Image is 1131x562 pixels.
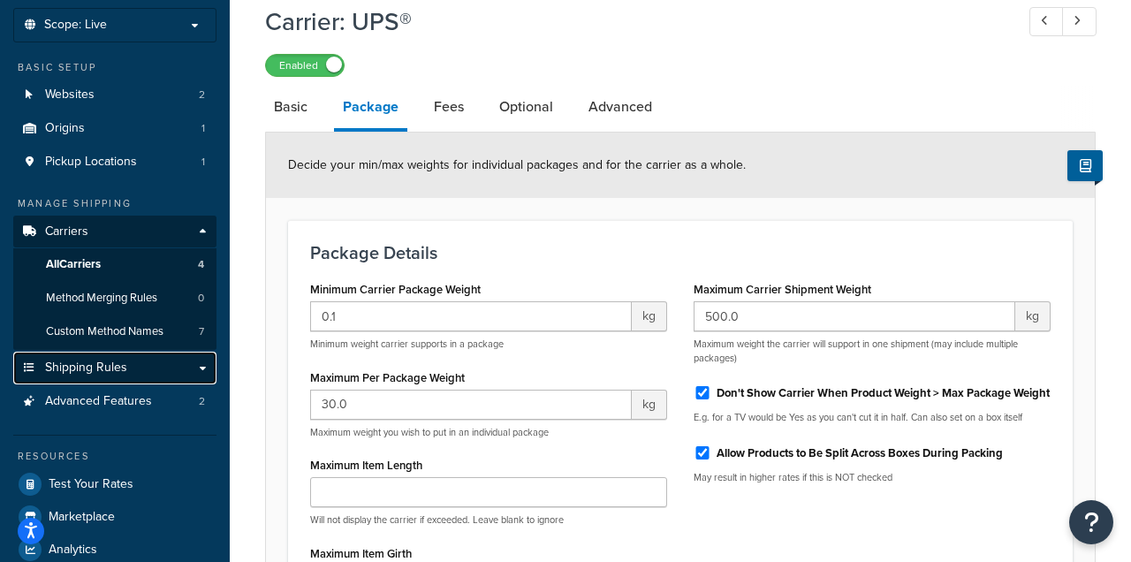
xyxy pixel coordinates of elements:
[694,283,871,296] label: Maximum Carrier Shipment Weight
[265,86,316,128] a: Basic
[45,361,127,376] span: Shipping Rules
[45,121,85,136] span: Origins
[49,543,97,558] span: Analytics
[1029,7,1064,36] a: Previous Record
[199,87,205,103] span: 2
[334,86,407,132] a: Package
[13,315,216,348] li: Custom Method Names
[199,324,204,339] span: 7
[310,459,422,472] label: Maximum Item Length
[632,390,667,420] span: kg
[46,291,157,306] span: Method Merging Rules
[199,394,205,409] span: 2
[310,243,1051,262] h3: Package Details
[694,411,1051,424] p: E.g. for a TV would be Yes as you can't cut it in half. Can also set on a box itself
[46,324,163,339] span: Custom Method Names
[13,146,216,178] li: Pickup Locations
[201,121,205,136] span: 1
[45,224,88,239] span: Carriers
[1062,7,1097,36] a: Next Record
[310,283,481,296] label: Minimum Carrier Package Weight
[310,426,667,439] p: Maximum weight you wish to put in an individual package
[13,352,216,384] a: Shipping Rules
[1069,500,1113,544] button: Open Resource Center
[310,371,465,384] label: Maximum Per Package Weight
[13,468,216,500] a: Test Your Rates
[45,394,152,409] span: Advanced Features
[310,547,412,560] label: Maximum Item Girth
[198,257,204,272] span: 4
[265,4,997,39] h1: Carrier: UPS®
[46,257,101,272] span: All Carriers
[13,112,216,145] li: Origins
[13,385,216,418] a: Advanced Features2
[490,86,562,128] a: Optional
[198,291,204,306] span: 0
[13,216,216,350] li: Carriers
[13,385,216,418] li: Advanced Features
[694,338,1051,365] p: Maximum weight the carrier will support in one shipment (may include multiple packages)
[13,79,216,111] li: Websites
[49,510,115,525] span: Marketplace
[13,449,216,464] div: Resources
[13,501,216,533] a: Marketplace
[288,156,746,174] span: Decide your min/max weights for individual packages and for the carrier as a whole.
[1015,301,1051,331] span: kg
[45,87,95,103] span: Websites
[717,385,1050,401] label: Don't Show Carrier When Product Weight > Max Package Weight
[13,112,216,145] a: Origins1
[694,471,1051,484] p: May result in higher rates if this is NOT checked
[13,248,216,281] a: AllCarriers4
[201,155,205,170] span: 1
[49,477,133,492] span: Test Your Rates
[310,513,667,527] p: Will not display the carrier if exceeded. Leave blank to ignore
[717,445,1003,461] label: Allow Products to Be Split Across Boxes During Packing
[13,216,216,248] a: Carriers
[425,86,473,128] a: Fees
[580,86,661,128] a: Advanced
[310,338,667,351] p: Minimum weight carrier supports in a package
[45,155,137,170] span: Pickup Locations
[13,196,216,211] div: Manage Shipping
[1067,150,1103,181] button: Show Help Docs
[13,60,216,75] div: Basic Setup
[13,282,216,315] li: Method Merging Rules
[13,282,216,315] a: Method Merging Rules0
[266,55,344,76] label: Enabled
[13,315,216,348] a: Custom Method Names7
[44,18,107,33] span: Scope: Live
[13,146,216,178] a: Pickup Locations1
[13,79,216,111] a: Websites2
[632,301,667,331] span: kg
